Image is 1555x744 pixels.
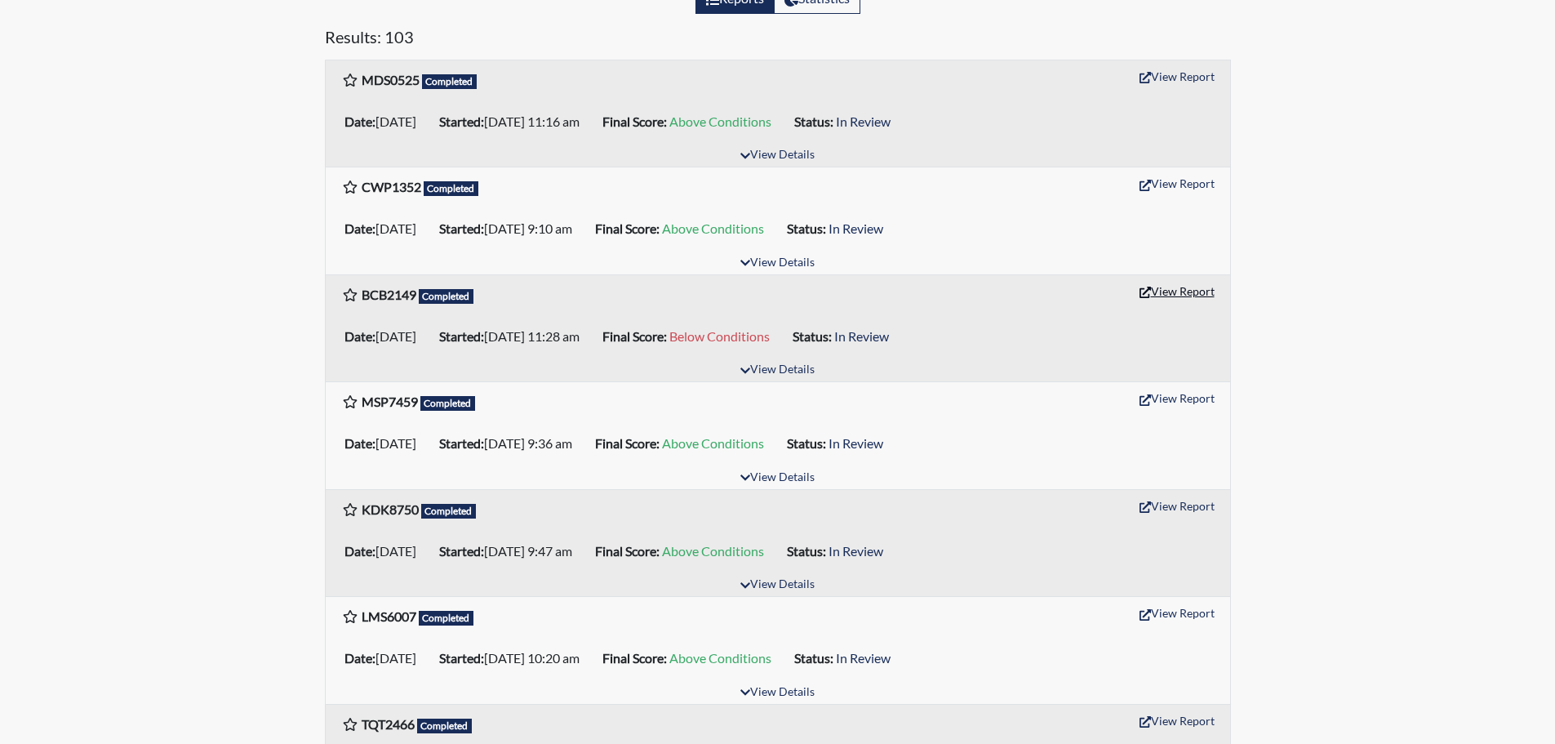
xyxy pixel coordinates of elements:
b: Started: [439,543,484,559]
li: [DATE] [338,323,433,350]
b: Date: [344,328,375,344]
li: [DATE] [338,216,433,242]
b: Date: [344,650,375,666]
li: [DATE] [338,645,433,671]
b: LMS6007 [362,608,416,624]
li: [DATE] 11:16 am [433,109,596,135]
li: [DATE] 9:10 am [433,216,589,242]
b: Status: [787,221,826,236]
b: MDS0525 [362,72,420,87]
b: CWP1352 [362,179,421,194]
li: [DATE] 11:28 am [433,323,596,350]
b: Date: [344,435,375,451]
li: [DATE] 9:36 am [433,430,589,457]
b: Status: [794,114,833,129]
b: Final Score: [602,328,667,344]
button: View Report [1132,493,1222,519]
b: Started: [439,114,484,129]
b: Final Score: [595,543,660,559]
span: Above Conditions [662,221,764,236]
b: Date: [344,221,375,236]
button: View Report [1132,278,1222,304]
li: [DATE] [338,430,433,457]
button: View Details [733,574,822,596]
span: Completed [419,611,474,626]
span: In Review [829,221,883,236]
b: Started: [439,221,484,236]
span: In Review [836,114,891,129]
span: In Review [829,543,883,559]
li: [DATE] 10:20 am [433,645,596,671]
button: View Report [1132,708,1222,733]
span: Above Conditions [662,435,764,451]
b: MSP7459 [362,394,418,409]
span: Above Conditions [662,543,764,559]
b: Started: [439,650,484,666]
b: Status: [787,435,826,451]
span: Below Conditions [669,328,770,344]
button: View Details [733,145,822,167]
b: Final Score: [595,221,660,236]
b: Status: [793,328,832,344]
span: Above Conditions [669,650,771,666]
span: In Review [834,328,889,344]
b: Status: [794,650,833,666]
button: View Details [733,682,822,704]
b: Final Score: [595,435,660,451]
span: Completed [421,504,477,519]
b: Status: [787,543,826,559]
b: TQT2466 [362,716,415,732]
span: In Review [836,650,891,666]
button: View Details [733,467,822,489]
button: View Details [733,252,822,274]
b: Started: [439,435,484,451]
b: KDK8750 [362,501,419,517]
h5: Results: 103 [325,27,1231,53]
span: In Review [829,435,883,451]
b: Date: [344,543,375,559]
b: Date: [344,114,375,129]
span: Completed [417,719,473,733]
li: [DATE] 9:47 am [433,538,589,564]
span: Completed [424,181,479,196]
li: [DATE] [338,109,433,135]
span: Completed [422,74,478,89]
button: View Details [733,359,822,381]
span: Completed [420,396,476,411]
button: View Report [1132,385,1222,411]
span: Completed [419,289,474,304]
b: Final Score: [602,650,667,666]
button: View Report [1132,64,1222,89]
b: BCB2149 [362,287,416,302]
b: Started: [439,328,484,344]
li: [DATE] [338,538,433,564]
button: View Report [1132,171,1222,196]
button: View Report [1132,600,1222,626]
b: Final Score: [602,114,667,129]
span: Above Conditions [669,114,771,129]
